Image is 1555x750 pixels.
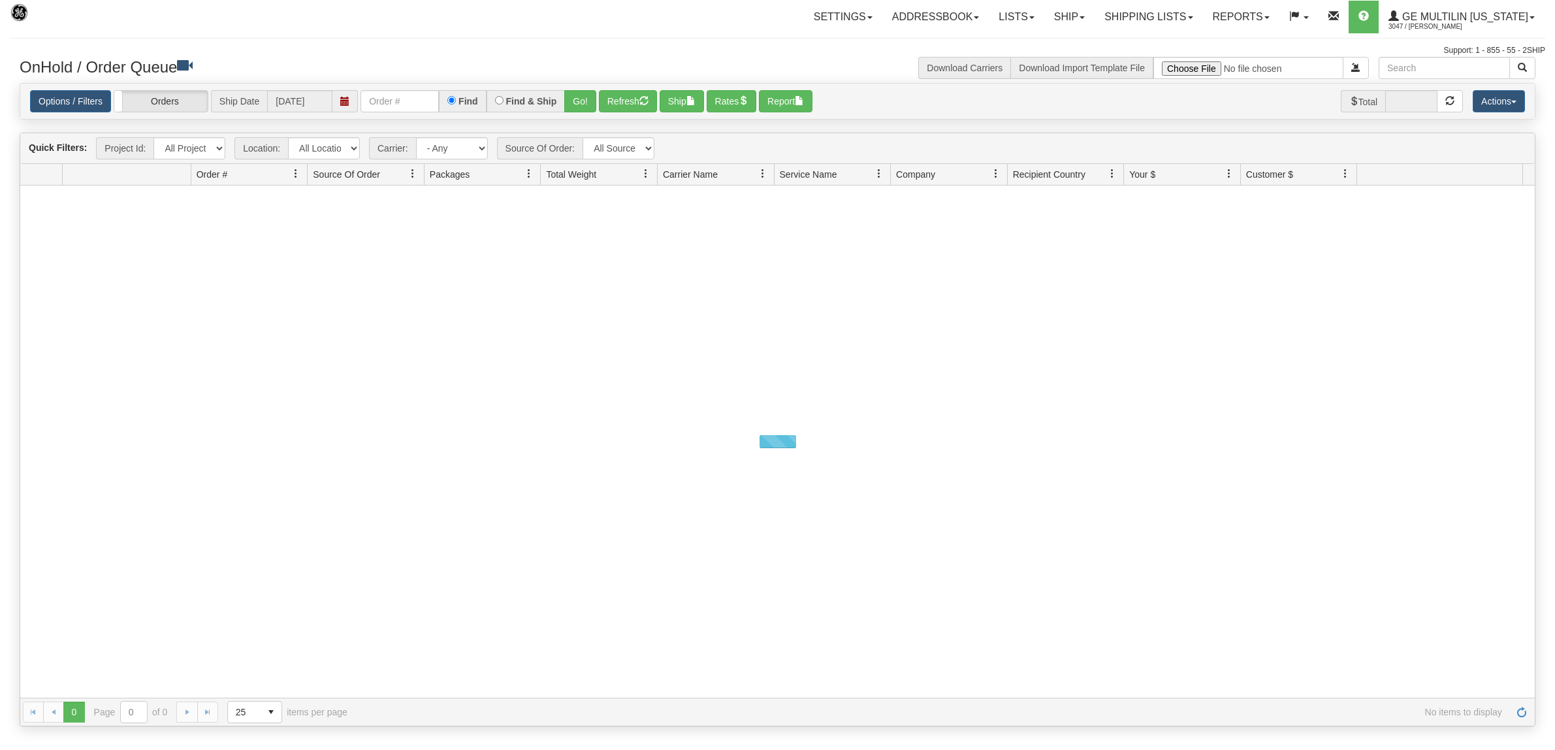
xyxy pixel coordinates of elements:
button: Refresh [599,90,657,112]
span: Page of 0 [94,701,168,723]
span: Source Of Order [313,168,380,181]
span: Your $ [1129,168,1155,181]
a: Shipping lists [1095,1,1202,33]
h3: OnHold / Order Queue [20,57,768,76]
span: Page sizes drop down [227,701,282,723]
span: Project Id: [96,137,153,159]
span: Source Of Order: [497,137,583,159]
span: Carrier: [369,137,416,159]
a: Carrier Name filter column settings [752,163,774,185]
a: Refresh [1511,702,1532,723]
button: Report [759,90,812,112]
span: Page 0 [63,702,84,723]
a: Download Carriers [927,63,1002,73]
input: Order # [361,90,439,112]
span: Carrier Name [663,168,718,181]
a: Settings [804,1,882,33]
a: Service Name filter column settings [868,163,890,185]
span: Service Name [780,168,837,181]
button: Actions [1473,90,1525,112]
button: Rates [707,90,757,112]
span: Total [1341,90,1386,112]
span: Recipient Country [1013,168,1085,181]
a: Company filter column settings [985,163,1007,185]
a: Addressbook [882,1,989,33]
button: Ship [660,90,704,112]
a: Order # filter column settings [285,163,307,185]
a: Lists [989,1,1044,33]
button: Go! [564,90,596,112]
a: Total Weight filter column settings [635,163,657,185]
input: Import [1153,57,1343,79]
span: items per page [227,701,347,723]
span: GE Multilin [US_STATE] [1399,11,1528,22]
label: Quick Filters: [29,141,87,154]
div: Support: 1 - 855 - 55 - 2SHIP [10,45,1545,56]
span: Order # [197,168,227,181]
span: 3047 / [PERSON_NAME] [1388,20,1486,33]
span: Location: [234,137,288,159]
div: grid toolbar [20,133,1535,164]
span: Ship Date [211,90,267,112]
label: Orders [114,91,208,112]
span: select [261,702,281,723]
a: Recipient Country filter column settings [1101,163,1123,185]
a: Reports [1203,1,1279,33]
a: Customer $ filter column settings [1334,163,1356,185]
label: Find [458,97,478,106]
a: Download Import Template File [1019,63,1145,73]
input: Search [1379,57,1510,79]
a: GE Multilin [US_STATE] 3047 / [PERSON_NAME] [1379,1,1545,33]
button: Search [1509,57,1535,79]
span: Total Weight [546,168,596,181]
a: Your $ filter column settings [1218,163,1240,185]
a: Packages filter column settings [518,163,540,185]
span: 25 [236,706,253,719]
a: Options / Filters [30,90,111,112]
a: Source Of Order filter column settings [402,163,424,185]
span: Company [896,168,935,181]
label: Find & Ship [506,97,557,106]
span: Customer $ [1246,168,1293,181]
img: logo3047.jpg [10,3,76,37]
a: Ship [1044,1,1095,33]
span: Packages [430,168,470,181]
span: No items to display [366,707,1502,717]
